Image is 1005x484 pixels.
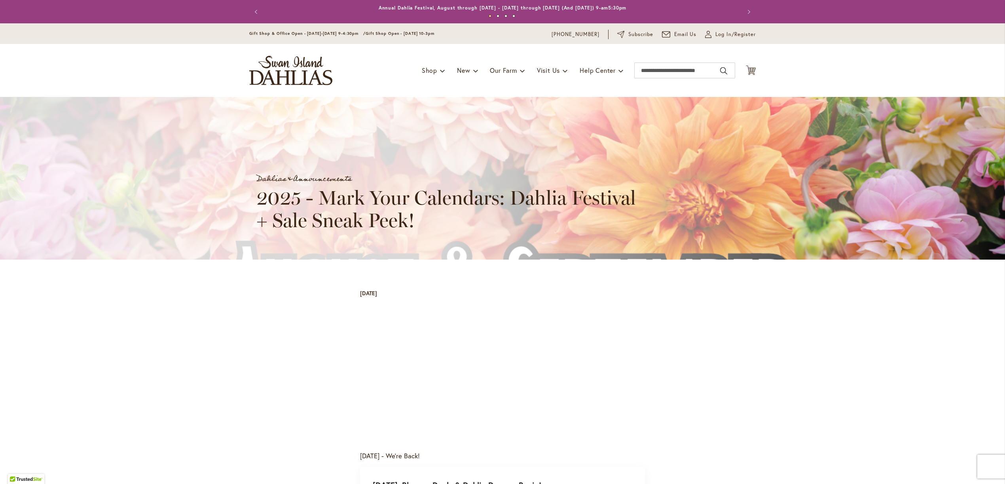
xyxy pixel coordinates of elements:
button: Previous [249,4,265,20]
button: 2 of 4 [497,15,499,17]
span: New [457,66,470,74]
a: Email Us [662,30,697,38]
span: Email Us [674,30,697,38]
span: Gift Shop & Office Open - [DATE]-[DATE] 9-4:30pm / [249,31,366,36]
div: [DATE] [360,289,377,297]
button: Next [740,4,756,20]
span: Shop [422,66,437,74]
a: Subscribe [617,30,653,38]
a: Log In/Register [705,30,756,38]
button: 1 of 4 [489,15,491,17]
div: & [256,172,763,186]
a: Annual Dahlia Festival, August through [DATE] - [DATE] through [DATE] (And [DATE]) 9-am5:30pm [379,5,627,11]
span: Gift Shop Open - [DATE] 10-3pm [366,31,434,36]
a: store logo [249,56,332,85]
span: Subscribe [628,30,653,38]
a: Dahlias [256,171,286,186]
a: Announcements [293,171,352,186]
span: Our Farm [490,66,517,74]
span: Help Center [580,66,616,74]
span: Visit Us [537,66,560,74]
span: Log In/Register [715,30,756,38]
a: [PHONE_NUMBER] [552,30,599,38]
button: 4 of 4 [512,15,515,17]
h1: 2025 - Mark Your Calendars: Dahlia Festival + Sale Sneak Peek! [256,186,636,232]
figcaption: [DATE] - We're Back! [360,451,645,461]
button: 3 of 4 [504,15,507,17]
